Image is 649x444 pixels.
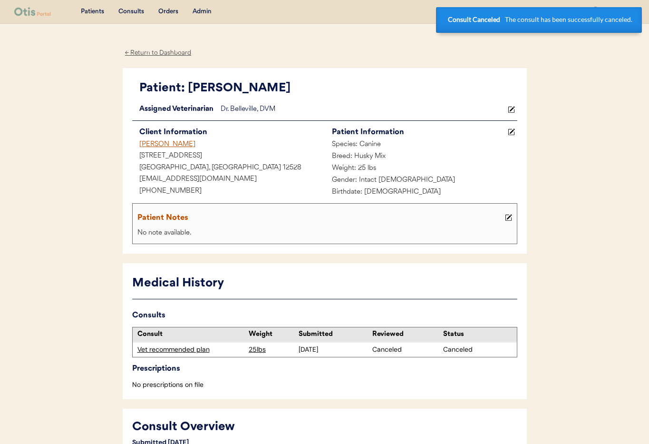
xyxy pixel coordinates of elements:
[448,16,500,23] strong: Consult Canceled
[325,187,517,198] div: Birthdate: [DEMOGRAPHIC_DATA]
[81,7,104,17] div: Patients
[137,345,244,355] div: Vet recommended plan
[372,345,441,355] div: Canceled
[132,150,325,162] div: [STREET_ADDRESS]
[132,104,221,116] div: Assigned Veterinarian
[505,16,632,23] p: The consult has been successfully canceled.
[249,330,296,339] div: Weight
[325,175,517,187] div: Gender: Intact [DEMOGRAPHIC_DATA]
[132,186,325,197] div: [PHONE_NUMBER]
[132,162,325,174] div: [GEOGRAPHIC_DATA], [GEOGRAPHIC_DATA] 12528
[221,104,505,116] div: Dr. Belleville, DVM
[132,380,517,390] div: No prescriptions on file
[332,126,505,139] div: Patient Information
[118,7,144,17] div: Consults
[137,211,503,225] div: Patient Notes
[137,330,244,339] div: Consult
[132,418,413,436] div: Consult Overview
[299,345,368,355] div: [DATE]
[249,345,296,355] div: 25lbs
[139,126,325,139] div: Client Information
[299,330,368,339] div: Submitted
[132,309,517,322] div: Consults
[123,48,194,59] div: ← Return to Dashboard
[135,227,514,239] div: No note available.
[443,330,512,339] div: Status
[325,151,517,163] div: Breed: Husky Mix
[443,345,512,355] div: Canceled
[158,7,178,17] div: Orders
[132,174,325,186] div: [EMAIL_ADDRESS][DOMAIN_NAME]
[139,79,517,98] div: Patient: [PERSON_NAME]
[132,362,517,375] div: Prescriptions
[372,330,441,339] div: Reviewed
[132,275,517,293] div: Medical History
[132,139,325,151] div: [PERSON_NAME]
[325,139,517,151] div: Species: Canine
[193,7,212,17] div: Admin
[325,163,517,175] div: Weight: 25 lbs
